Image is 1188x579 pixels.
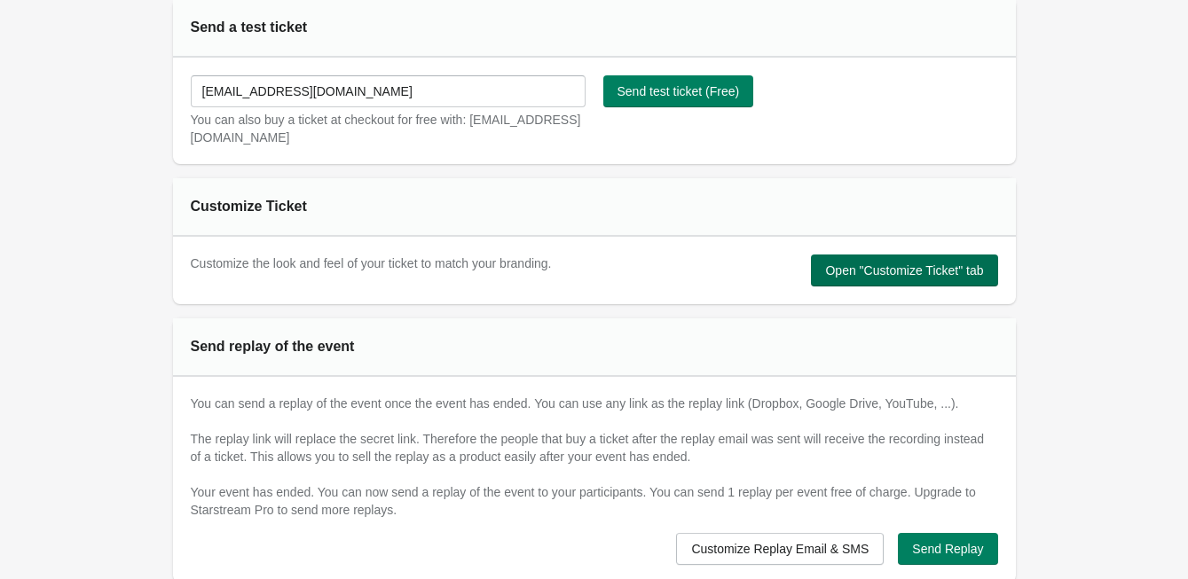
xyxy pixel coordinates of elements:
[191,196,433,217] div: Customize Ticket
[618,84,740,98] span: Send test ticket (Free)
[691,542,869,556] span: Customize Replay Email & SMS
[825,263,983,278] span: Open "Customize Ticket" tab
[191,75,586,107] input: test@email.com
[191,17,433,38] div: Send a test ticket
[191,256,552,270] span: Customize the look and feel of your ticket to match your branding.
[912,542,983,556] span: Send Replay
[898,533,997,565] button: Send Replay
[811,254,997,286] button: Open "Customize Ticket" tab
[603,75,754,107] button: Send test ticket (Free)
[191,336,433,357] div: Send replay of the event
[191,396,985,464] span: You can send a replay of the event once the event has ended. You can use any link as the replay l...
[191,485,976,517] span: Your event has ended. You can now send a replay of the event to your participants. You can send 1...
[676,533,884,565] button: Customize Replay Email & SMS
[191,111,586,146] div: You can also buy a ticket at checkout for free with: [EMAIL_ADDRESS][DOMAIN_NAME]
